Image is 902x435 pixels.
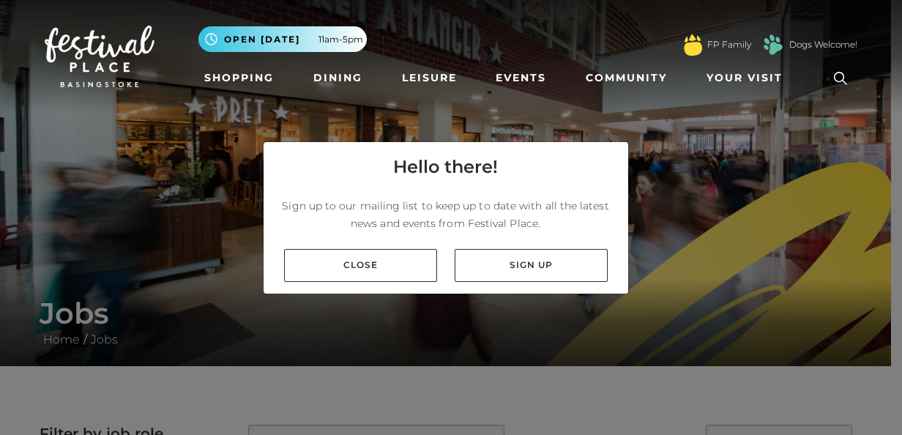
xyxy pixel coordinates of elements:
[307,64,368,92] a: Dining
[707,70,783,86] span: Your Visit
[455,249,608,282] a: Sign up
[396,64,463,92] a: Leisure
[490,64,552,92] a: Events
[580,64,673,92] a: Community
[198,64,280,92] a: Shopping
[318,33,363,46] span: 11am-5pm
[198,26,367,52] button: Open [DATE] 11am-5pm
[284,249,437,282] a: Close
[224,33,300,46] span: Open [DATE]
[789,38,857,51] a: Dogs Welcome!
[707,38,751,51] a: FP Family
[701,64,796,92] a: Your Visit
[45,26,154,87] img: Festival Place Logo
[275,197,616,232] p: Sign up to our mailing list to keep up to date with all the latest news and events from Festival ...
[393,154,498,180] h4: Hello there!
